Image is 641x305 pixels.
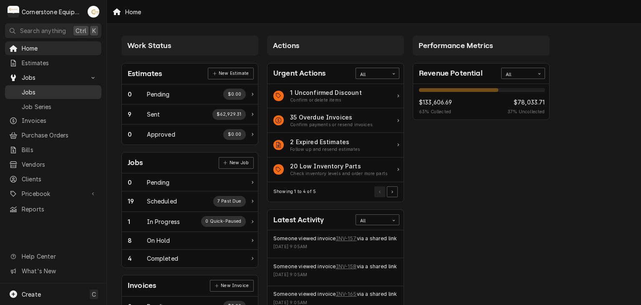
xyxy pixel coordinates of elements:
[121,36,258,56] div: Card Column Header
[5,85,101,99] a: Jobs
[122,250,258,267] a: Work Status
[290,137,360,146] div: Action Item Title
[210,280,253,292] div: Card Link Button
[122,104,258,125] a: Work Status
[210,280,253,292] a: New Invoice
[22,131,97,140] span: Purchase Orders
[122,191,258,211] a: Work Status
[128,178,147,187] div: Work Status Count
[122,152,258,173] div: Card Header
[122,232,258,250] div: Work Status
[223,129,246,140] div: Work Status Supplemental Data
[419,88,545,115] div: Revenue Potential Details
[128,130,147,139] div: Work Status Count
[22,116,97,125] span: Invoices
[413,84,549,120] div: Card Data
[22,73,85,82] span: Jobs
[273,188,316,195] div: Current Page Details
[5,71,101,84] a: Go to Jobs
[128,110,147,119] div: Work Status Count
[122,173,258,267] div: Card Data
[336,263,357,270] a: INV-158
[76,26,86,35] span: Ctrl
[268,84,404,182] div: Card Data
[273,41,299,50] span: Actions
[5,172,101,186] a: Clients
[22,205,97,213] span: Reports
[360,218,384,224] div: All
[268,108,404,133] a: Action Item
[128,236,147,245] div: Work Status Count
[5,187,101,201] a: Go to Pricebook
[268,182,404,202] div: Card Footer: Pagination
[122,84,258,104] a: Work Status
[122,212,258,232] div: Work Status
[5,56,101,70] a: Estimates
[128,90,147,99] div: Work Status Count
[419,68,482,79] div: Card Title
[273,290,397,298] div: Event String
[22,267,96,275] span: What's New
[22,102,97,111] span: Job Series
[147,90,170,99] div: Work Status Title
[268,84,404,109] a: Action Item
[290,88,362,97] div: Action Item Title
[122,64,258,84] div: Card Header
[88,6,99,18] div: AB
[273,235,397,254] div: Event Details
[147,178,170,187] div: Work Status Title
[268,158,404,182] div: Action Item
[121,152,258,268] div: Card: Jobs
[8,6,19,18] div: Cornerstone Equipment Repair, LLC's Avatar
[22,88,97,97] span: Jobs
[88,6,99,18] div: Andrew Buigues's Avatar
[20,26,66,35] span: Search anything
[5,23,101,38] button: Search anythingCtrlK
[122,173,258,191] a: Work Status
[507,109,545,115] span: 37 % Uncollected
[413,84,549,120] div: Revenue Potential
[419,41,493,50] span: Performance Metrics
[506,71,530,78] div: All
[128,280,156,291] div: Card Title
[128,68,162,79] div: Card Title
[273,235,397,242] div: Event String
[201,216,246,227] div: Work Status Supplemental Data
[22,189,85,198] span: Pricebook
[127,41,171,50] span: Work Status
[268,210,404,230] div: Card Header
[92,290,96,299] span: C
[219,157,254,169] div: Card Link Button
[5,158,101,171] a: Vendors
[413,36,550,56] div: Card Column Header
[128,254,147,263] div: Work Status Count
[290,97,362,104] div: Action Item Suggestion
[219,157,254,169] a: New Job
[122,84,258,145] div: Card Data
[501,68,545,79] div: Card Data Filter Control
[273,244,397,250] div: Event Timestamp
[413,56,550,143] div: Card Column Content
[413,64,549,84] div: Card Header
[336,235,357,242] a: INV-157
[22,252,96,261] span: Help Center
[374,186,385,197] button: Go to Previous Page
[413,63,550,120] div: Card: Revenue Potential
[290,122,373,128] div: Action Item Suggestion
[122,125,258,144] a: Work Status
[268,133,404,158] a: Action Item
[147,254,178,263] div: Work Status Title
[22,160,97,169] span: Vendors
[268,64,404,84] div: Card Header
[121,63,258,145] div: Card: Estimates
[507,98,545,107] span: $78,033.71
[213,196,246,207] div: Work Status Supplemental Data
[267,63,404,202] div: Card: Urgent Actions
[507,98,545,115] div: Revenue Potential Collected
[5,100,101,114] a: Job Series
[5,114,101,127] a: Invoices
